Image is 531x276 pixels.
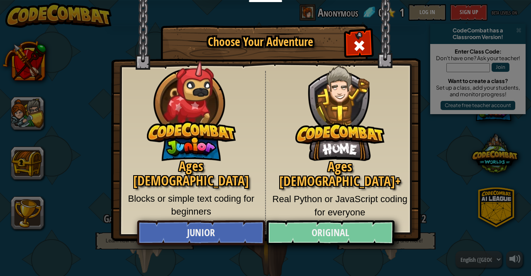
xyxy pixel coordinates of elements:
h1: Choose Your Adventure [175,36,346,49]
div: Close modal [346,32,372,58]
p: Real Python or JavaScript coding for everyone [272,193,408,219]
h2: Ages [DEMOGRAPHIC_DATA]+ [272,159,408,188]
img: CodeCombat Junior hero character [147,55,236,161]
a: Original [266,220,394,245]
p: Blocks or simple text coding for beginners [124,192,259,218]
img: CodeCombat Original hero character [295,52,385,161]
a: Junior [137,220,265,245]
h2: Ages [DEMOGRAPHIC_DATA] [124,159,259,188]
